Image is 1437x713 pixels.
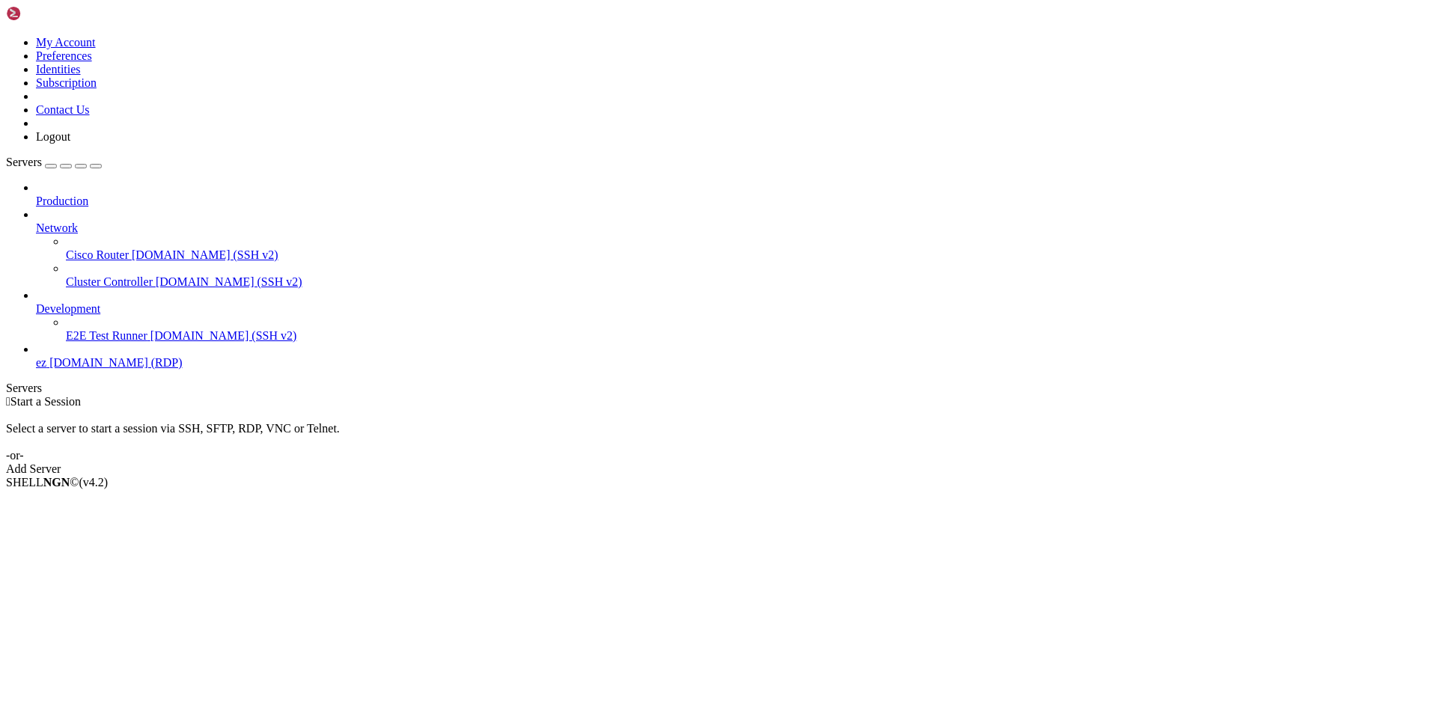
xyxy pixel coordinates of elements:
[36,103,90,116] a: Contact Us
[156,275,302,288] span: [DOMAIN_NAME] (SSH v2)
[6,382,1431,395] div: Servers
[6,408,1431,462] div: Select a server to start a session via SSH, SFTP, RDP, VNC or Telnet. -or-
[36,63,81,76] a: Identities
[36,356,1431,370] a: ez [DOMAIN_NAME] (RDP)
[36,195,1431,208] a: Production
[36,49,92,62] a: Preferences
[66,329,1431,343] a: E2E Test Runner [DOMAIN_NAME] (SSH v2)
[36,343,1431,370] li: ez [DOMAIN_NAME] (RDP)
[36,289,1431,343] li: Development
[36,221,78,234] span: Network
[36,36,96,49] a: My Account
[43,476,70,489] b: NGN
[36,76,97,89] a: Subscription
[79,476,109,489] span: 4.2.0
[36,221,1431,235] a: Network
[36,181,1431,208] li: Production
[36,208,1431,289] li: Network
[66,248,129,261] span: Cisco Router
[6,156,102,168] a: Servers
[66,275,1431,289] a: Cluster Controller [DOMAIN_NAME] (SSH v2)
[66,329,147,342] span: E2E Test Runner
[150,329,297,342] span: [DOMAIN_NAME] (SSH v2)
[6,476,108,489] span: SHELL ©
[36,195,88,207] span: Production
[66,262,1431,289] li: Cluster Controller [DOMAIN_NAME] (SSH v2)
[36,130,70,143] a: Logout
[66,316,1431,343] li: E2E Test Runner [DOMAIN_NAME] (SSH v2)
[132,248,278,261] span: [DOMAIN_NAME] (SSH v2)
[36,356,46,369] span: ez
[66,235,1431,262] li: Cisco Router [DOMAIN_NAME] (SSH v2)
[66,248,1431,262] a: Cisco Router [DOMAIN_NAME] (SSH v2)
[36,302,100,315] span: Development
[6,6,92,21] img: Shellngn
[6,395,10,408] span: 
[49,356,182,369] span: [DOMAIN_NAME] (RDP)
[66,275,153,288] span: Cluster Controller
[6,462,1431,476] div: Add Server
[10,395,81,408] span: Start a Session
[36,302,1431,316] a: Development
[6,156,42,168] span: Servers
